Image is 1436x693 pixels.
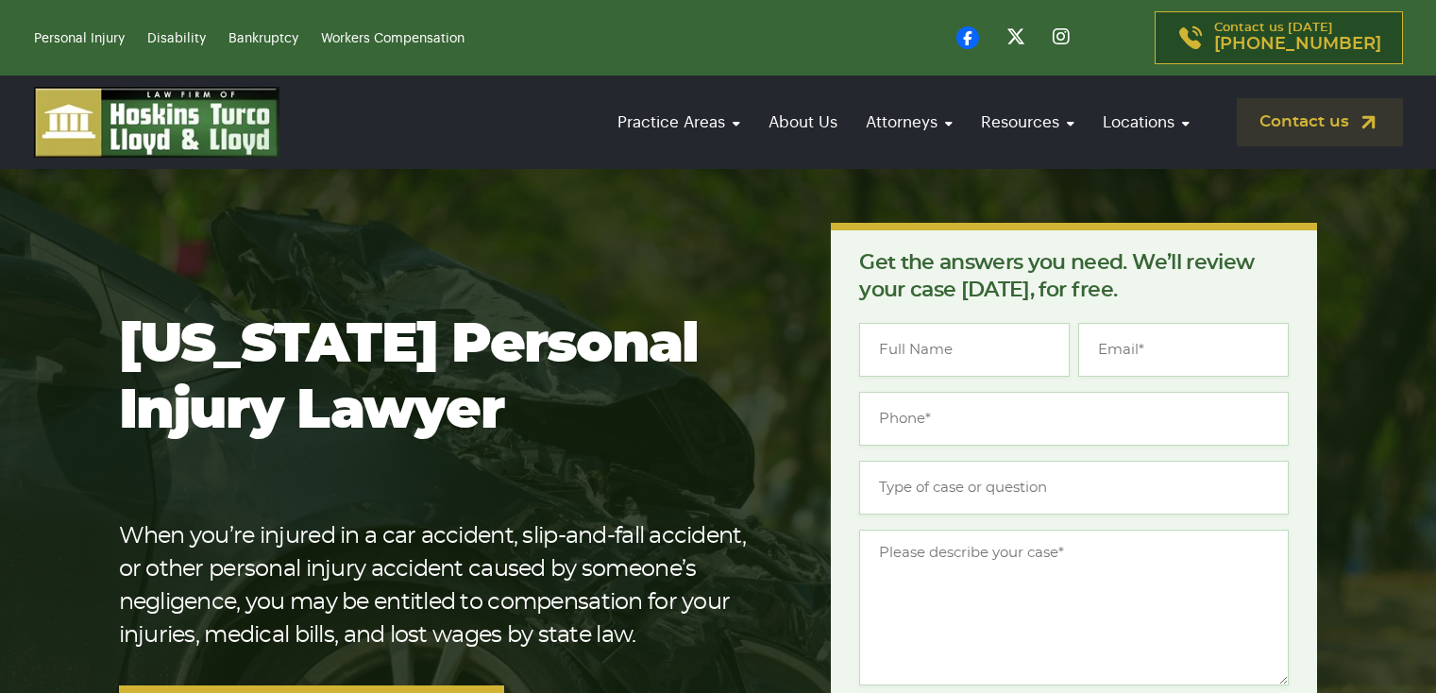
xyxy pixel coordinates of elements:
h1: [US_STATE] Personal Injury Lawyer [119,313,771,445]
input: Email* [1078,323,1289,377]
span: [PHONE_NUMBER] [1214,35,1381,54]
a: Personal Injury [34,32,125,45]
input: Type of case or question [859,461,1289,515]
a: Workers Compensation [321,32,465,45]
p: Get the answers you need. We’ll review your case [DATE], for free. [859,249,1289,304]
a: Practice Areas [608,95,750,149]
a: Attorneys [856,95,962,149]
p: Contact us [DATE] [1214,22,1381,54]
a: Contact us [1237,98,1403,146]
p: When you’re injured in a car accident, slip-and-fall accident, or other personal injury accident ... [119,520,771,652]
input: Phone* [859,392,1289,446]
a: Resources [971,95,1084,149]
a: Contact us [DATE][PHONE_NUMBER] [1155,11,1403,64]
a: About Us [759,95,847,149]
a: Bankruptcy [228,32,298,45]
a: Disability [147,32,206,45]
img: logo [34,87,279,158]
a: Locations [1093,95,1199,149]
input: Full Name [859,323,1070,377]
